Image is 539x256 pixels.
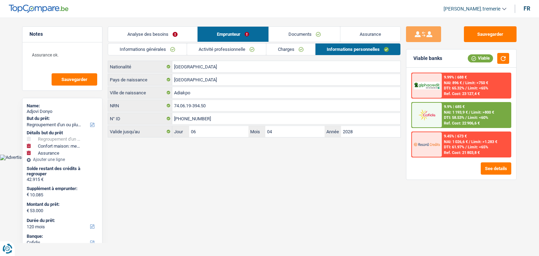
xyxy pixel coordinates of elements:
[444,140,468,144] span: NAI: 1 026,6 €
[29,31,95,37] h5: Notes
[172,126,189,137] label: Jour
[187,43,266,55] a: Activité professionnelle
[465,86,467,90] span: /
[27,202,97,207] label: Montant du prêt:
[444,145,464,149] span: DTI: 61.97%
[465,115,467,120] span: /
[341,126,400,137] input: AAAA
[444,86,464,90] span: DTI: 65.32%
[27,177,98,182] div: 42.915 €
[444,92,480,96] div: Ref. Cost: 23 127,4 €
[464,26,517,42] button: Sauvegarder
[444,115,464,120] span: DTI: 58.53%
[444,150,480,155] div: Ref. Cost: 21 803,8 €
[61,77,87,82] span: Sauvegarder
[27,186,97,191] label: Supplément à emprunter:
[471,110,494,115] span: Limit: >800 €
[269,27,340,42] a: Documents
[469,110,470,115] span: /
[198,27,269,42] a: Emprunteur
[27,103,98,109] div: Name:
[414,108,440,121] img: Cofidis
[172,61,400,72] input: Belgique
[9,5,68,13] img: TopCompare Logo
[414,82,440,90] img: AlphaCredit
[468,145,488,149] span: Limit: <65%
[325,126,341,137] label: Année
[444,134,467,139] div: 9.45% | 673 €
[444,75,467,80] div: 9.99% | 688 €
[27,157,98,162] div: Ajouter une ligne
[108,100,172,111] label: NRN
[172,74,400,85] input: Belgique
[471,140,497,144] span: Limit: >1.283 €
[469,140,470,144] span: /
[108,43,187,55] a: Informations générales
[444,110,468,115] span: NAI: 1 193,9 €
[524,5,530,12] div: fr
[265,126,325,137] input: MM
[27,166,98,177] div: Solde restant des crédits à regrouper
[340,27,401,42] a: Assurance
[108,27,197,42] a: Analyse des besoins
[266,43,315,55] a: Charges
[315,43,401,55] a: Informations personnelles
[108,87,172,98] label: Ville de naissance
[172,113,400,124] input: 590-1234567-89
[189,126,248,137] input: JJ
[27,192,29,197] span: €
[463,81,464,85] span: /
[248,126,265,137] label: Mois
[108,113,172,124] label: N° ID
[444,6,500,12] span: [PERSON_NAME].tremerie
[27,218,97,223] label: Durée du prêt:
[414,138,440,151] img: Record Credits
[413,55,442,61] div: Viable banks
[465,145,467,149] span: /
[27,130,98,136] div: Détails but du prêt
[444,81,462,85] span: NAI: 896 €
[481,162,511,175] button: See details
[468,86,488,90] span: Limit: <65%
[465,81,488,85] span: Limit: >750 €
[444,121,480,126] div: Ref. Cost: 22 906,6 €
[172,100,400,111] input: 12.12.12-123.12
[27,208,29,214] span: €
[108,126,172,137] label: Valide jusqu'au
[108,74,172,85] label: Pays de naissance
[468,115,488,120] span: Limit: <60%
[438,3,506,15] a: [PERSON_NAME].tremerie
[468,54,493,62] div: Viable
[108,61,172,72] label: Nationalité
[444,105,465,109] div: 9.9% | 685 €
[27,116,97,121] label: But du prêt:
[27,234,97,239] label: Banque:
[27,109,98,114] div: Adjovi Donyo
[52,73,97,86] button: Sauvegarder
